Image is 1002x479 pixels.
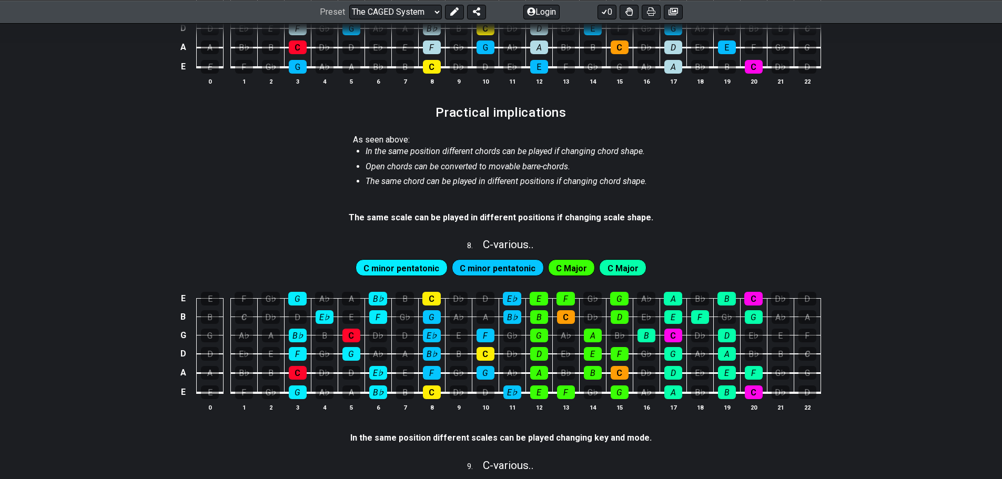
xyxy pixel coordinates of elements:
span: 8 . [467,240,483,252]
div: B [316,329,333,342]
div: C [289,40,307,54]
td: G [177,326,189,344]
div: F [289,347,307,361]
div: G [289,60,307,74]
div: G [745,310,763,324]
div: D [342,366,360,380]
em: The same chord can be played in different positions if changing chord shape. [366,176,647,186]
div: D [664,366,682,380]
div: D [798,385,816,399]
div: E [530,60,548,74]
div: B♭ [691,60,709,74]
div: B♭ [691,385,709,399]
div: B♭ [611,329,629,342]
div: E [530,292,548,305]
span: First enable full edit mode to edit [460,261,535,276]
button: Edit Preset [445,4,464,19]
div: A♭ [772,310,790,324]
div: E♭ [691,40,709,54]
th: 3 [284,402,311,413]
div: F [745,366,763,380]
div: C [744,292,763,305]
th: 19 [713,402,740,413]
select: Preset [349,4,442,19]
div: B♭ [289,329,307,342]
div: G [342,347,360,361]
div: F [235,292,253,305]
th: 0 [197,76,224,87]
div: E [584,347,602,361]
div: C [235,310,253,324]
div: G♭ [450,40,468,54]
div: B [450,22,468,35]
div: E♭ [745,329,763,342]
th: 17 [660,402,686,413]
div: A♭ [450,310,468,324]
div: C [798,22,816,35]
td: A [177,37,189,57]
div: E♭ [423,329,441,342]
div: G♭ [718,310,736,324]
div: F [745,40,763,54]
div: A [664,292,682,305]
th: 15 [606,76,633,87]
div: C [745,385,763,399]
div: E [450,329,468,342]
th: 12 [525,402,552,413]
button: Create image [664,4,683,19]
div: B♭ [557,40,575,54]
th: 4 [311,76,338,87]
span: Preset [320,7,345,17]
div: B [201,310,219,324]
th: 11 [499,402,525,413]
div: E [530,385,548,399]
div: G [798,40,816,54]
th: 2 [257,76,284,87]
div: G♭ [262,385,280,399]
div: E [772,329,790,342]
div: B [584,366,602,380]
div: B [772,22,790,35]
div: B [396,60,414,74]
div: G [611,385,629,399]
div: E♭ [235,347,253,361]
div: E [396,40,414,54]
td: E [177,382,189,402]
div: E [584,22,602,35]
td: E [177,290,189,308]
div: C [557,310,575,324]
span: First enable full edit mode to edit [363,261,439,276]
th: 3 [284,76,311,87]
div: A [262,329,280,342]
div: F [556,292,575,305]
div: E♭ [557,347,575,361]
div: G [664,22,682,35]
div: F [611,347,629,361]
div: E♭ [557,22,575,35]
th: 14 [579,402,606,413]
div: A [718,347,736,361]
div: E♭ [503,60,521,74]
th: 1 [230,402,257,413]
div: D♭ [772,385,790,399]
th: 0 [197,402,224,413]
div: F [477,329,494,342]
strong: The same scale can be played in different positions if changing scale shape. [349,212,653,222]
div: F [423,366,441,380]
div: B [450,347,468,361]
div: G [288,292,307,305]
div: C [477,347,494,361]
em: Open chords can be converted to movable barre-chords. [366,161,570,171]
div: A [201,366,219,380]
div: G [611,60,629,74]
div: B [396,385,414,399]
div: D [342,40,360,54]
div: D♭ [450,60,468,74]
div: A♭ [369,347,387,361]
div: E♭ [369,366,387,380]
div: G♭ [772,366,790,380]
div: A♭ [316,385,333,399]
div: D [201,347,219,361]
div: B [262,40,280,54]
div: C [423,385,441,399]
